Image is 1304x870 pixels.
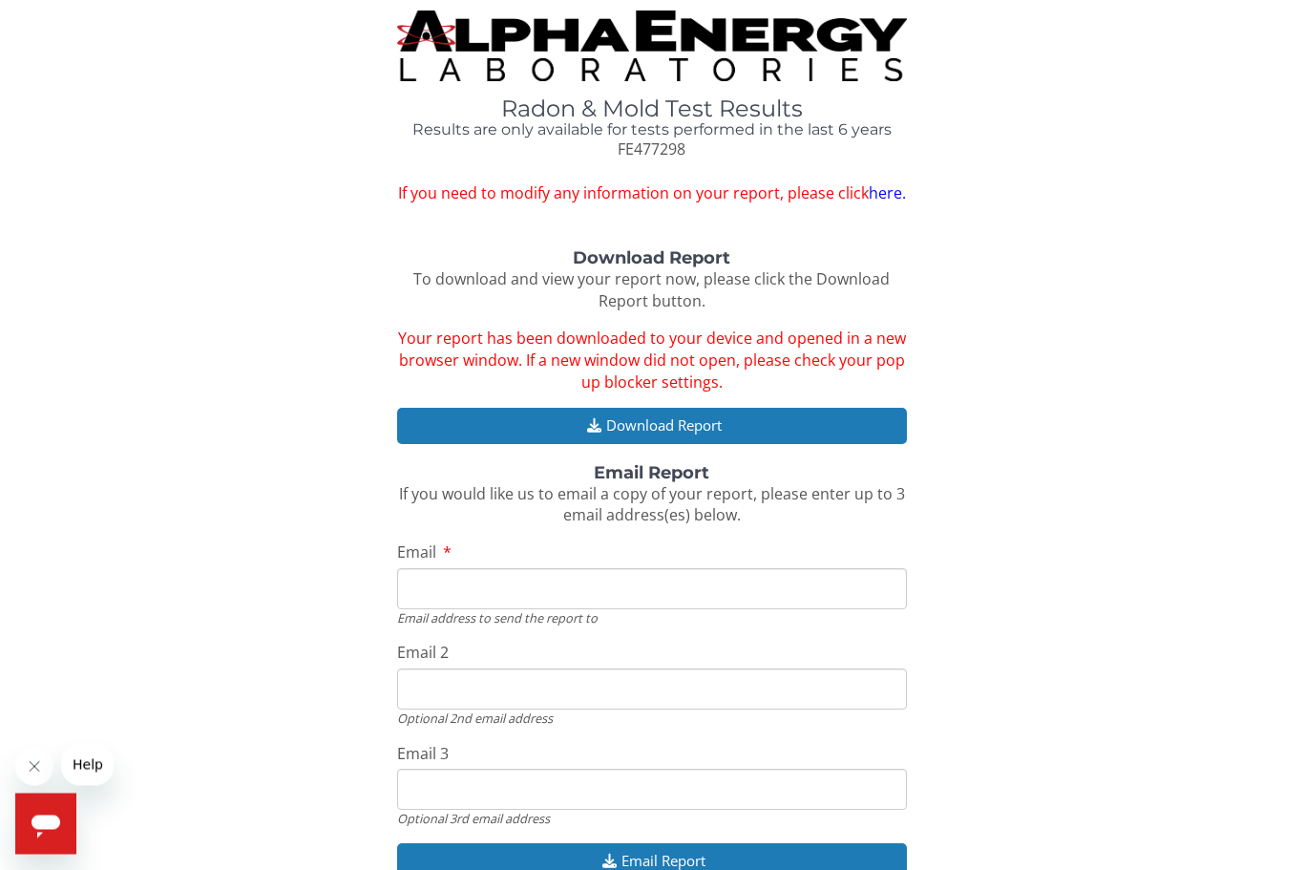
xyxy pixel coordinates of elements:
[573,248,730,269] strong: Download Report
[397,744,449,765] span: Email 3
[397,542,436,563] span: Email
[397,409,907,444] button: Download Report
[397,711,907,728] div: Optional 2nd email address
[398,329,906,393] span: Your report has been downloaded to your device and opened in a new browser window. If a new windo...
[397,97,907,122] h1: Radon & Mold Test Results
[15,794,76,855] iframe: Button to launch messaging window
[15,748,53,786] iframe: Close message
[413,269,890,312] span: To download and view your report now, please click the Download Report button.
[869,183,906,204] a: here.
[397,122,907,139] h4: Results are only available for tests performed in the last 6 years
[397,11,907,82] img: TightCrop.jpg
[618,139,685,160] span: FE477298
[397,183,907,205] span: If you need to modify any information on your report, please click
[397,610,907,627] div: Email address to send the report to
[397,811,907,828] div: Optional 3rd email address
[397,643,449,664] span: Email 2
[594,463,709,484] strong: Email Report
[61,744,114,786] iframe: Message from company
[399,484,905,527] span: If you would like us to email a copy of your report, please enter up to 3 email address(es) below.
